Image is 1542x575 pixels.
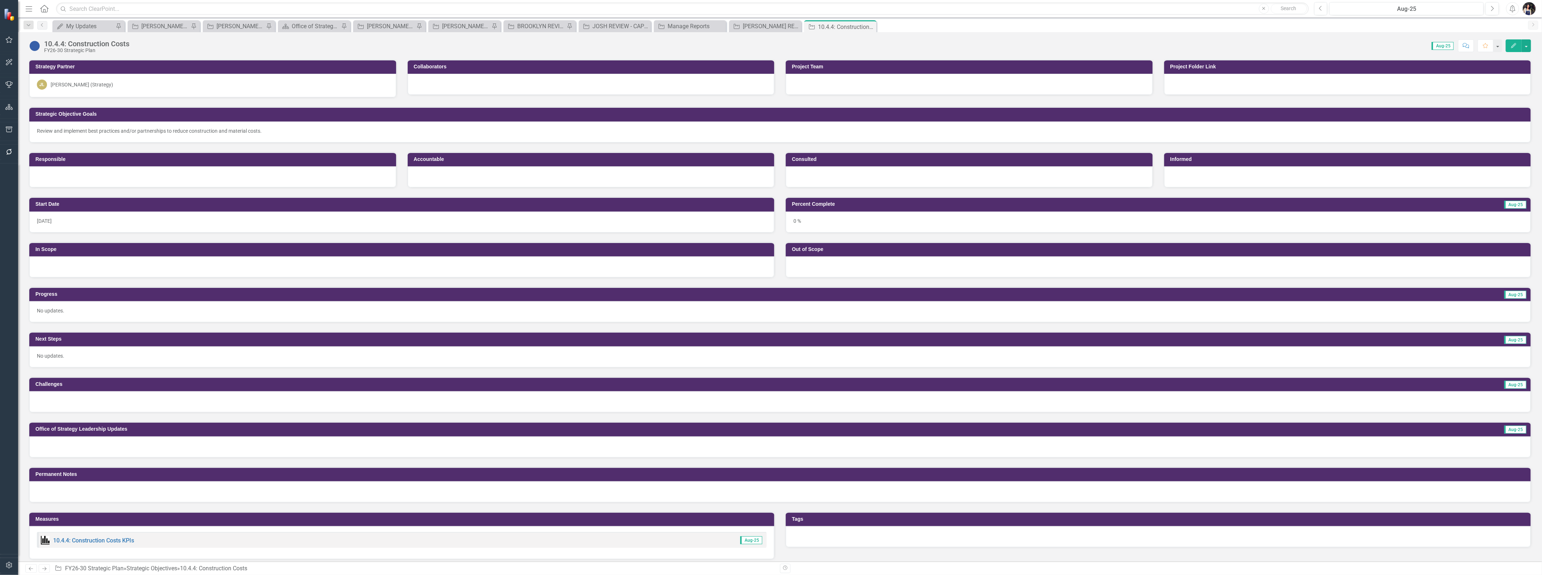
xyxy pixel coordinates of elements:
[1504,201,1526,209] span: Aug-25
[786,212,1531,233] div: 0 %
[430,22,490,31] a: [PERSON_NAME] REVIEW
[792,247,1527,252] h3: Out of Scope
[1504,426,1526,434] span: Aug-25
[65,565,124,572] a: FY26-30 Strategic Plan
[1504,336,1526,344] span: Aug-25
[35,291,767,297] h3: Progress
[35,472,1527,477] h3: Permanent Notes
[792,64,1149,69] h3: Project Team
[4,8,16,21] img: ClearPoint Strategy
[56,3,1308,15] input: Search ClearPoint...
[668,22,724,31] div: Manage Reports
[44,48,129,53] div: FY26-30 Strategic Plan
[37,352,1523,359] p: No updates.
[505,22,565,31] a: BROOKLYN REVIEW
[129,22,189,31] a: [PERSON_NAME]'s Team's Action Plans
[280,22,339,31] a: Office of Strategy Continuous Improvement Initiatives
[205,22,264,31] a: [PERSON_NAME]'s Team's SOs FY20-FY25
[517,22,565,31] div: BROOKLYN REVIEW
[35,247,771,252] h3: In Scope
[740,536,762,544] span: Aug-25
[1329,2,1484,15] button: Aug-25
[35,201,771,207] h3: Start Date
[1332,5,1481,13] div: Aug-25
[35,111,1527,117] h3: Strategic Objective Goals
[37,307,1523,314] p: No updates.
[1281,5,1297,11] span: Search
[414,64,771,69] h3: Collaborators
[55,565,775,573] div: » »
[1504,381,1526,389] span: Aug-25
[41,536,50,545] img: Performance Management
[1271,4,1307,14] button: Search
[442,22,490,31] div: [PERSON_NAME] REVIEW
[51,81,113,88] div: [PERSON_NAME] (Strategy)
[731,22,800,31] a: [PERSON_NAME] REVIEW - SOs
[35,426,1231,432] h3: Office of Strategy Leadership Updates
[367,22,415,31] div: [PERSON_NAME] REVIEW
[35,157,393,162] h3: Responsible
[818,22,875,31] div: 10.4.4: Construction Costs
[180,565,247,572] div: 10.4.4: Construction Costs
[656,22,724,31] a: Manage Reports
[1432,42,1454,50] span: Aug-25
[37,127,1523,135] div: Review and implement best practices and/or partnerships to reduce construction and material costs.
[792,157,1149,162] h3: Consulted
[44,40,129,48] div: 10.4.4: Construction Costs
[581,22,649,31] a: JOSH REVIEW - CAPITAL
[54,22,114,31] a: My Updates
[743,22,800,31] div: [PERSON_NAME] REVIEW - SOs
[127,565,177,572] a: Strategic Objectives
[35,516,771,522] h3: Measures
[217,22,264,31] div: [PERSON_NAME]'s Team's SOs FY20-FY25
[1504,291,1526,299] span: Aug-25
[53,537,134,544] a: 10.4.4: Construction Costs KPIs
[792,201,1273,207] h3: Percent Complete
[35,336,833,342] h3: Next Steps
[1170,64,1528,69] h3: Project Folder Link
[414,157,771,162] h3: Accountable
[292,22,339,31] div: Office of Strategy Continuous Improvement Initiatives
[29,40,40,52] img: Not Started
[35,382,845,387] h3: Challenges
[592,22,649,31] div: JOSH REVIEW - CAPITAL
[355,22,415,31] a: [PERSON_NAME] REVIEW
[35,64,393,69] h3: Strategy Partner
[141,22,189,31] div: [PERSON_NAME]'s Team's Action Plans
[792,516,1527,522] h3: Tags
[37,80,47,90] div: JL
[1170,157,1528,162] h3: Informed
[66,22,114,31] div: My Updates
[37,218,52,224] span: [DATE]
[1523,2,1536,15] img: Layla Freeman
